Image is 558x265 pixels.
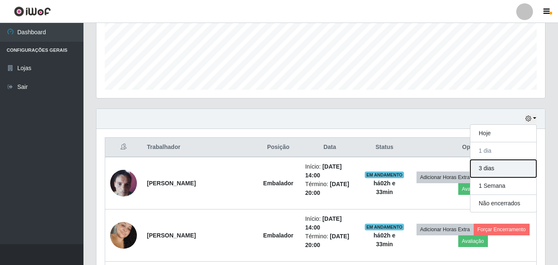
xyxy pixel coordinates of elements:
strong: há 02 h e 33 min [374,180,395,195]
button: Hoje [470,125,536,142]
button: Não encerrados [470,195,536,212]
img: 1750087788307.jpeg [110,215,137,256]
li: Início: [305,162,354,180]
th: Posição [256,138,300,157]
th: Opções [409,138,536,157]
button: 3 dias [470,160,536,177]
time: [DATE] 14:00 [305,215,342,231]
th: Trabalhador [142,138,256,157]
button: 1 dia [470,142,536,160]
th: Status [359,138,409,157]
button: Adicionar Horas Extra [417,172,474,183]
strong: [PERSON_NAME] [147,180,196,187]
button: 1 Semana [470,177,536,195]
th: Data [300,138,359,157]
li: Início: [305,215,354,232]
button: Avaliação [458,183,488,195]
li: Término: [305,180,354,197]
strong: Embalador [263,232,293,239]
span: EM ANDAMENTO [365,224,404,230]
strong: Embalador [263,180,293,187]
img: CoreUI Logo [14,6,51,17]
li: Término: [305,232,354,250]
button: Forçar Encerramento [474,224,530,235]
strong: [PERSON_NAME] [147,232,196,239]
strong: há 02 h e 33 min [374,232,395,247]
button: Adicionar Horas Extra [417,224,474,235]
img: 1733770253666.jpeg [110,165,137,201]
span: EM ANDAMENTO [365,172,404,178]
time: [DATE] 14:00 [305,163,342,179]
button: Avaliação [458,235,488,247]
